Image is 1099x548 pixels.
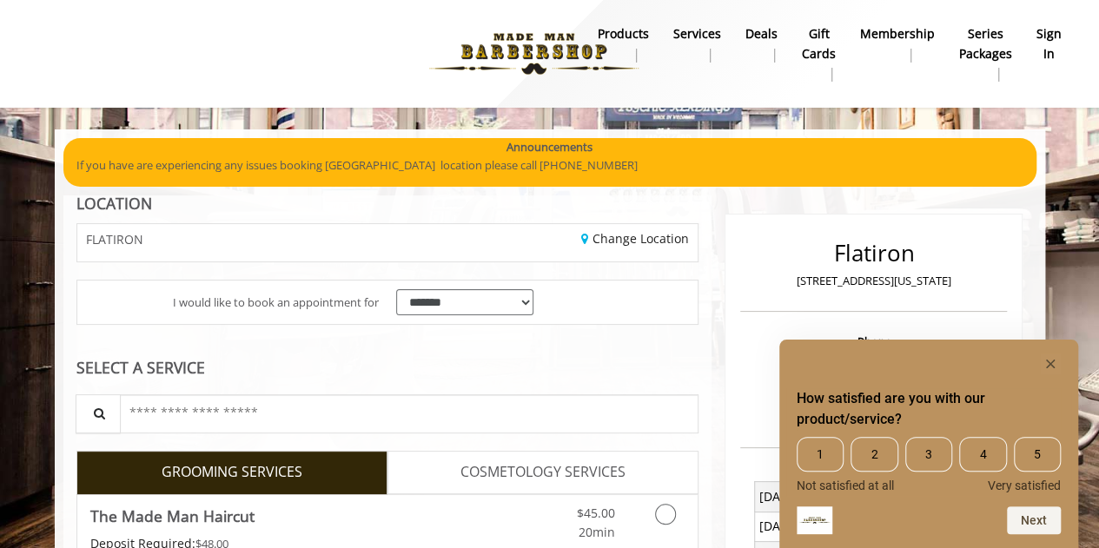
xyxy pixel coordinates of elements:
[745,241,1003,266] h2: Flatiron
[1036,24,1062,63] b: sign in
[745,272,1003,290] p: [STREET_ADDRESS][US_STATE]
[740,463,1007,475] h3: Opening Hours
[959,24,1012,63] b: Series packages
[802,24,836,63] b: gift cards
[797,437,1061,492] div: How satisfied are you with our product/service? Select an option from 1 to 5, with 1 being Not sa...
[460,461,626,484] span: COSMETOLOGY SERVICES
[76,360,699,376] div: SELECT A SERVICE
[414,6,653,102] img: Made Man Barbershop logo
[754,512,874,541] td: [DATE]
[797,353,1061,534] div: How satisfied are you with our product/service? Select an option from 1 to 5, with 1 being Not sa...
[586,22,661,67] a: Productsproducts
[86,233,143,246] span: FLATIRON
[848,22,947,67] a: MembershipMembership
[673,24,721,43] b: Services
[1007,506,1061,534] button: Next question
[745,384,1003,396] h3: Email
[76,394,121,433] button: Service Search
[598,24,649,43] b: products
[162,461,302,484] span: GROOMING SERVICES
[797,479,894,492] span: Not satisfied at all
[578,524,614,540] span: 20min
[76,193,152,214] b: LOCATION
[173,294,379,312] span: I would like to book an appointment for
[1014,437,1061,472] span: 5
[797,437,844,472] span: 1
[1024,22,1074,67] a: sign insign in
[988,479,1061,492] span: Very satisfied
[745,24,778,43] b: Deals
[754,482,874,512] td: [DATE] To [DATE]
[851,437,897,472] span: 2
[745,335,1003,347] h3: Phone
[905,437,952,472] span: 3
[790,22,848,86] a: Gift cardsgift cards
[581,230,689,247] a: Change Location
[959,437,1006,472] span: 4
[90,504,255,528] b: The Made Man Haircut
[1040,353,1061,374] button: Hide survey
[76,156,1023,175] p: If you have are experiencing any issues booking [GEOGRAPHIC_DATA] location please call [PHONE_NUM...
[947,22,1024,86] a: Series packagesSeries packages
[797,388,1061,430] h2: How satisfied are you with our product/service? Select an option from 1 to 5, with 1 being Not sa...
[576,505,614,521] span: $45.00
[733,22,790,67] a: DealsDeals
[506,138,593,156] b: Announcements
[860,24,935,43] b: Membership
[661,22,733,67] a: ServicesServices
